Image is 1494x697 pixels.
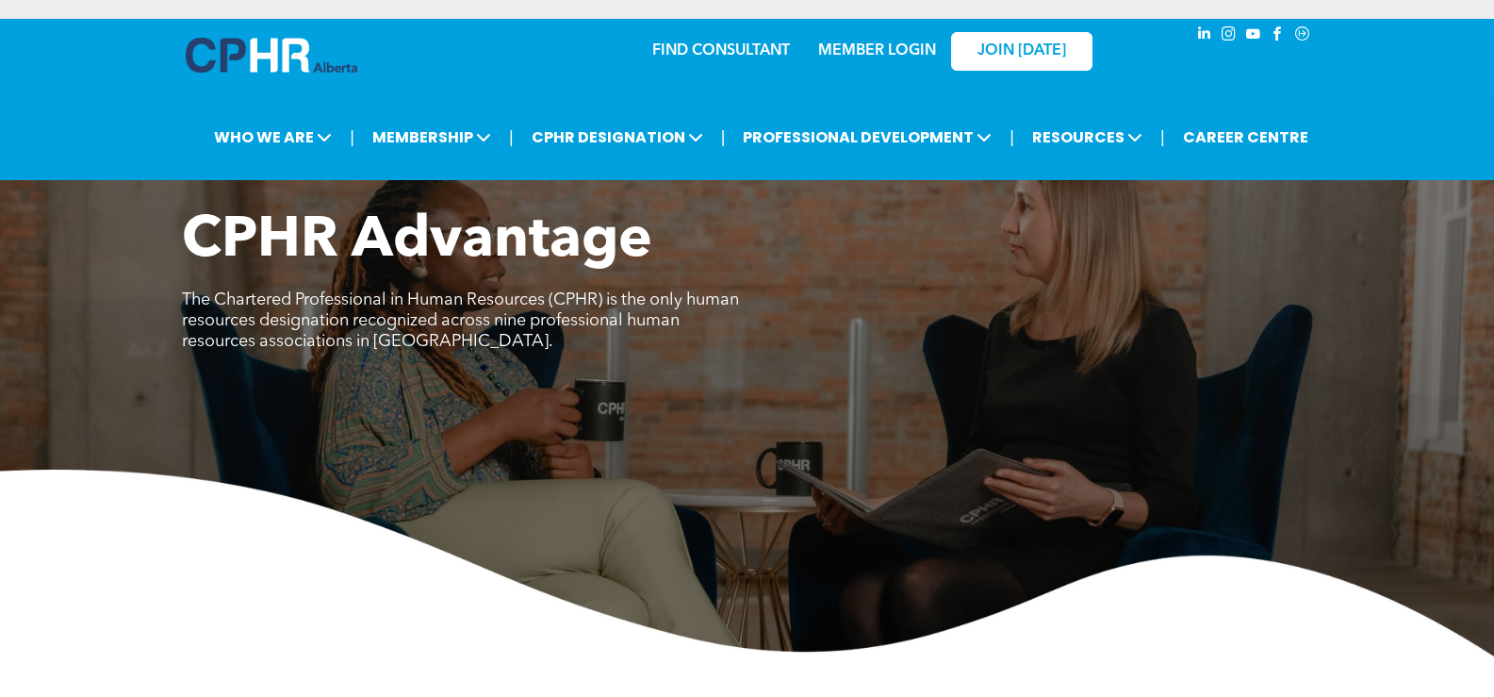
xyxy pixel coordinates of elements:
a: youtube [1243,24,1264,49]
span: MEMBERSHIP [367,120,497,155]
a: JOIN [DATE] [951,32,1092,71]
li: | [721,118,726,157]
li: | [509,118,514,157]
li: | [1160,118,1165,157]
a: facebook [1268,24,1289,49]
a: FIND CONSULTANT [652,43,790,58]
span: The Chartered Professional in Human Resources (CPHR) is the only human resources designation reco... [182,291,739,350]
li: | [350,118,354,157]
a: instagram [1219,24,1240,49]
span: PROFESSIONAL DEVELOPMENT [737,120,997,155]
a: Social network [1292,24,1313,49]
span: JOIN [DATE] [977,42,1066,60]
a: linkedin [1194,24,1215,49]
span: CPHR DESIGNATION [526,120,709,155]
span: CPHR Advantage [182,213,652,270]
img: A blue and white logo for cp alberta [186,38,357,73]
li: | [1010,118,1014,157]
a: MEMBER LOGIN [818,43,936,58]
a: CAREER CENTRE [1177,120,1314,155]
span: WHO WE ARE [208,120,337,155]
span: RESOURCES [1026,120,1148,155]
